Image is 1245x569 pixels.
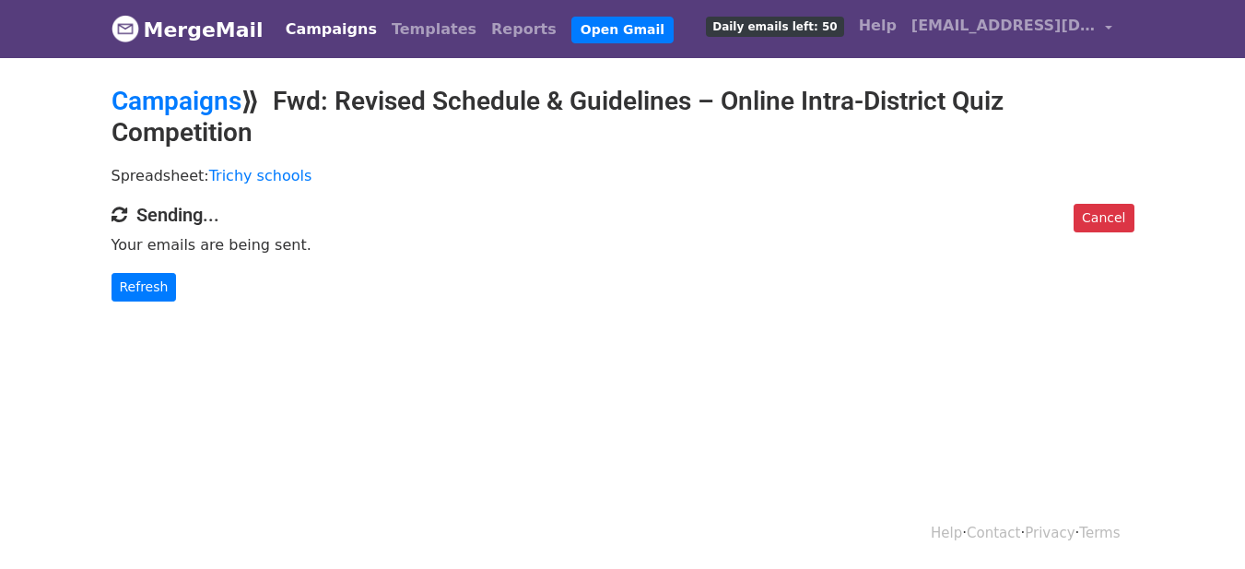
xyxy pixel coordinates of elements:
a: [EMAIL_ADDRESS][DOMAIN_NAME] [904,7,1120,51]
a: Daily emails left: 50 [699,7,851,44]
a: Refresh [112,273,177,302]
img: MergeMail logo [112,15,139,42]
a: Terms [1079,525,1120,541]
p: Your emails are being sent. [112,235,1134,255]
h2: ⟫ Fwd: Revised Schedule & Guidelines – Online Intra-District Quiz Competition [112,86,1134,148]
a: Open Gmail [571,17,674,43]
p: Spreadsheet: [112,166,1134,185]
a: Help [931,525,962,541]
a: Campaigns [112,86,241,116]
a: Contact [967,525,1020,541]
a: Trichy schools [209,167,312,184]
a: Privacy [1025,525,1075,541]
a: Reports [484,11,564,48]
h4: Sending... [112,204,1134,226]
span: [EMAIL_ADDRESS][DOMAIN_NAME] [911,15,1096,37]
a: Help [852,7,904,44]
span: Daily emails left: 50 [706,17,843,37]
a: Cancel [1074,204,1133,232]
a: Campaigns [278,11,384,48]
iframe: Chat Widget [1153,480,1245,569]
a: MergeMail [112,10,264,49]
a: Templates [384,11,484,48]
